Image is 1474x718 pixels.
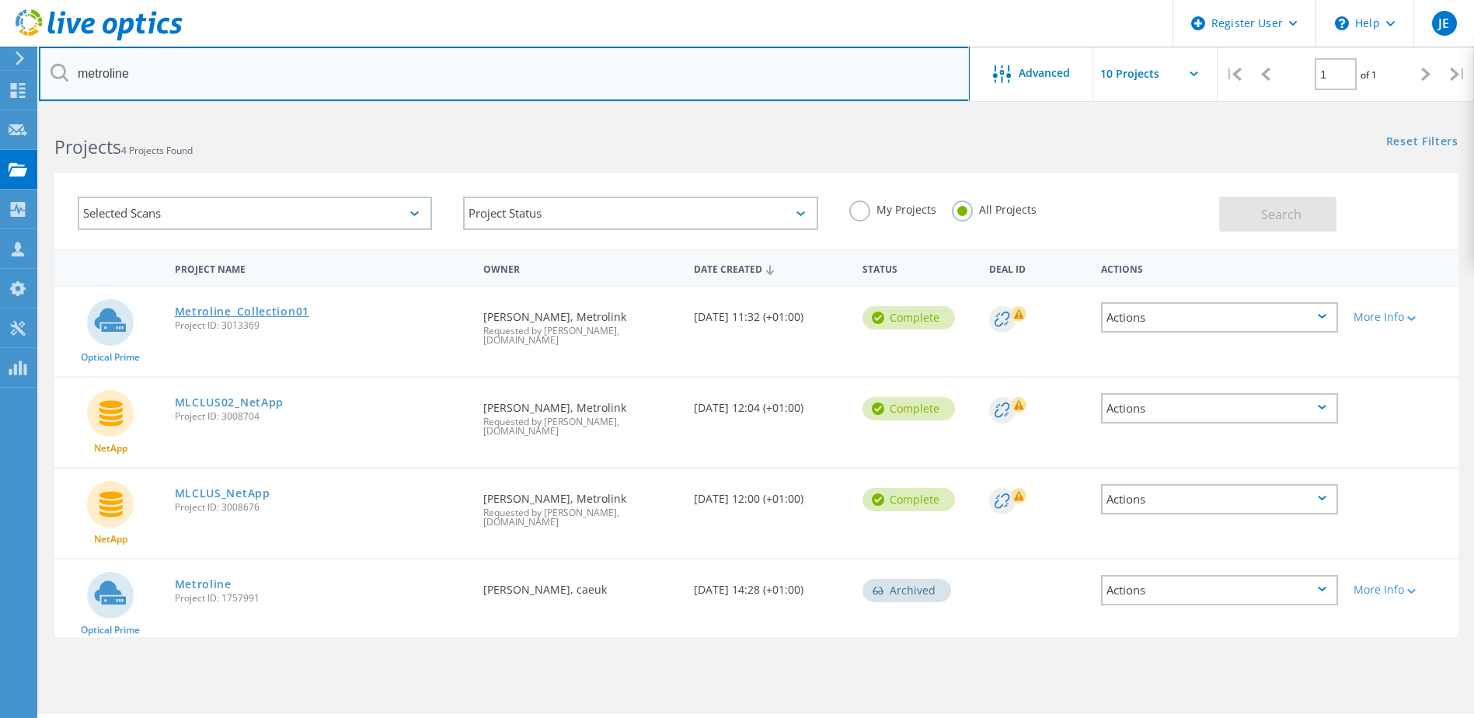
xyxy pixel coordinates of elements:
[39,47,970,101] input: Search projects by name, owner, ID, company, etc
[463,197,817,230] div: Project Status
[981,253,1094,282] div: Deal Id
[483,508,678,527] span: Requested by [PERSON_NAME], [DOMAIN_NAME]
[1361,68,1377,82] span: of 1
[81,626,140,635] span: Optical Prime
[94,535,127,544] span: NetApp
[686,559,855,611] div: [DATE] 14:28 (+01:00)
[1218,47,1249,102] div: |
[686,253,855,283] div: Date Created
[862,579,951,602] div: Archived
[94,444,127,453] span: NetApp
[686,469,855,520] div: [DATE] 12:00 (+01:00)
[175,503,469,512] span: Project ID: 3008676
[175,579,232,590] a: Metroline
[175,397,284,408] a: MLCLUS02_NetApp
[175,412,469,421] span: Project ID: 3008704
[862,306,955,329] div: Complete
[1354,312,1451,322] div: More Info
[1219,197,1336,232] button: Search
[121,144,193,157] span: 4 Projects Found
[1101,302,1338,333] div: Actions
[167,253,476,282] div: Project Name
[81,353,140,362] span: Optical Prime
[476,287,686,361] div: [PERSON_NAME], Metrolink
[483,326,678,345] span: Requested by [PERSON_NAME], [DOMAIN_NAME]
[1438,17,1449,30] span: JE
[686,378,855,429] div: [DATE] 12:04 (+01:00)
[175,594,469,603] span: Project ID: 1757991
[175,321,469,330] span: Project ID: 3013369
[1019,68,1070,78] span: Advanced
[476,253,686,282] div: Owner
[862,488,955,511] div: Complete
[1261,206,1302,223] span: Search
[952,200,1037,215] label: All Projects
[1093,253,1346,282] div: Actions
[686,287,855,338] div: [DATE] 11:32 (+01:00)
[1101,484,1338,514] div: Actions
[175,488,270,499] a: MLCLUS_NetApp
[16,33,183,44] a: Live Optics Dashboard
[476,378,686,451] div: [PERSON_NAME], Metrolink
[476,469,686,542] div: [PERSON_NAME], Metrolink
[175,306,309,317] a: Metroline_Collection01
[78,197,432,230] div: Selected Scans
[849,200,936,215] label: My Projects
[1354,584,1451,595] div: More Info
[862,397,955,420] div: Complete
[1101,575,1338,605] div: Actions
[1101,393,1338,423] div: Actions
[1386,136,1458,149] a: Reset Filters
[1442,47,1474,102] div: |
[855,253,981,282] div: Status
[476,559,686,611] div: [PERSON_NAME], caeuk
[1335,16,1349,30] svg: \n
[54,134,121,159] b: Projects
[483,417,678,436] span: Requested by [PERSON_NAME], [DOMAIN_NAME]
